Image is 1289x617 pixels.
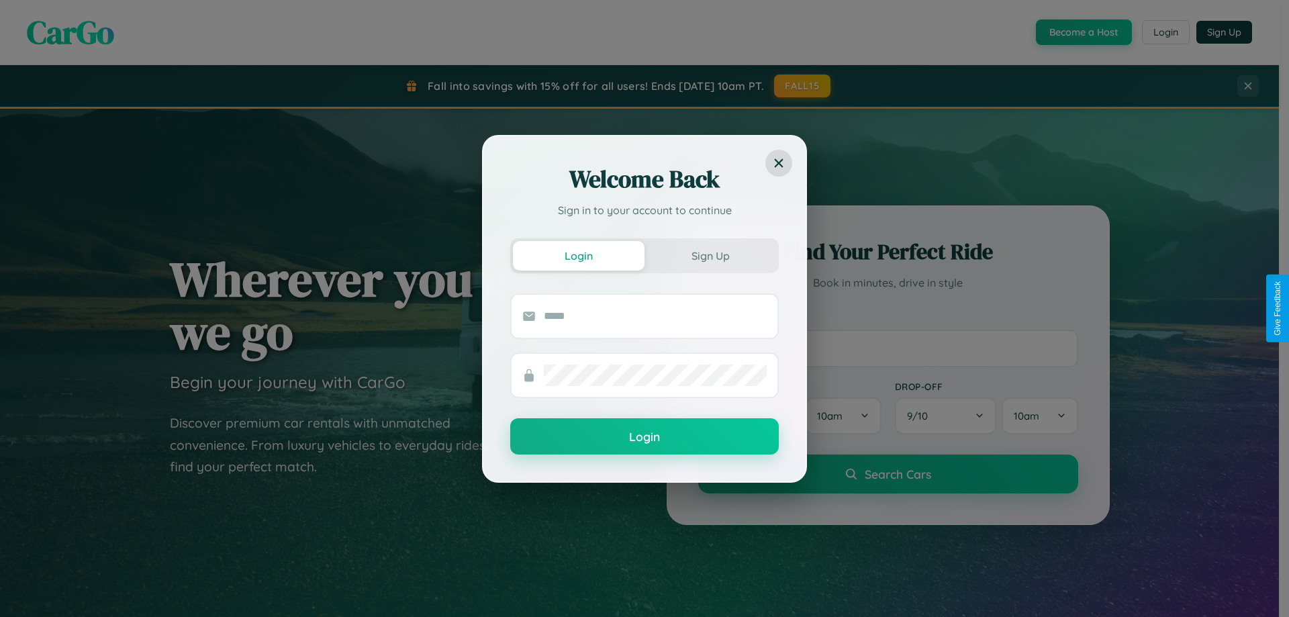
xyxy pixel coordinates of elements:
[1273,281,1282,336] div: Give Feedback
[510,418,779,455] button: Login
[510,202,779,218] p: Sign in to your account to continue
[644,241,776,271] button: Sign Up
[513,241,644,271] button: Login
[510,163,779,195] h2: Welcome Back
